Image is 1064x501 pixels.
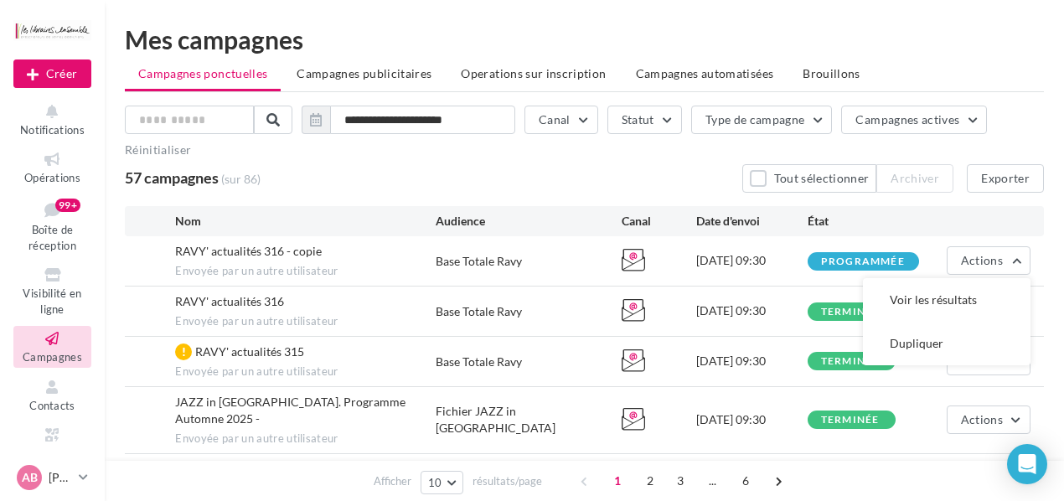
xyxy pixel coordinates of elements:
span: Envoyée par un autre utilisateur [175,364,436,380]
span: 57 campagnes [125,168,219,187]
span: 2 [637,467,664,494]
a: Contacts [13,374,91,416]
button: Campagnes actives [841,106,987,134]
span: Notifications [20,123,85,137]
span: (sur 86) [221,171,261,188]
div: terminée [821,415,880,426]
span: résultats/page [473,473,542,489]
span: 10 [428,476,442,489]
button: Statut [607,106,682,134]
a: Opérations [13,147,91,188]
span: Boîte de réception [28,223,76,252]
span: Brouillons [803,66,860,80]
span: Campagnes automatisées [636,66,774,80]
span: 3 [667,467,694,494]
span: ... [700,467,726,494]
button: Dupliquer [863,322,1030,365]
div: Base Totale Ravy [436,354,522,370]
span: Envoyée par un autre utilisateur [175,314,436,329]
button: Exporter [967,164,1044,193]
div: 99+ [55,199,80,212]
span: Campagnes publicitaires [297,66,431,80]
span: RAVY' actualités 316 - copie [175,244,322,258]
span: Actions [961,253,1003,267]
span: 1 [604,467,631,494]
button: Archiver [876,164,953,193]
span: Envoyée par un autre utilisateur [175,431,436,447]
div: Date d'envoi [696,213,808,230]
a: AB [PERSON_NAME] [13,462,91,493]
p: [PERSON_NAME] [49,469,72,486]
button: Type de campagne [691,106,833,134]
span: Campagnes [23,350,82,364]
div: [DATE] 09:30 [696,252,808,269]
span: RAVY' actualités 316 [175,294,284,308]
div: Fichier JAZZ in [GEOGRAPHIC_DATA] [436,403,622,436]
button: Notifications [13,99,91,140]
button: 10 [421,471,463,494]
div: Mes campagnes [125,27,1044,52]
div: État [808,213,919,230]
div: Nom [175,213,436,230]
div: Nouvelle campagne [13,59,91,88]
span: RAVY' actualités 315 [195,344,304,359]
div: Base Totale Ravy [436,253,522,270]
div: [DATE] 09:30 [696,411,808,428]
span: Visibilité en ligne [23,287,81,316]
span: Contacts [29,399,75,412]
div: terminée [821,356,880,367]
span: Médiathèque [19,447,86,460]
button: Créer [13,59,91,88]
a: Boîte de réception99+ [13,195,91,256]
div: [DATE] 09:30 [696,353,808,369]
button: Actions [947,246,1030,275]
div: Open Intercom Messenger [1007,444,1047,484]
div: Audience [436,213,622,230]
div: Canal [622,213,696,230]
span: Afficher [374,473,411,489]
span: JAZZ in RAVY. Programme Automne 2025 - [175,395,405,426]
span: 6 [732,467,759,494]
span: Actions [961,412,1003,426]
button: Actions [947,405,1030,434]
span: Envoyée par un autre utilisateur [175,264,436,279]
a: Visibilité en ligne [13,262,91,319]
a: Campagnes [13,326,91,367]
button: Réinitialiser [125,143,192,157]
button: Voir les résultats [863,278,1030,322]
span: Campagnes actives [855,112,959,127]
button: Tout sélectionner [742,164,876,193]
button: Canal [524,106,598,134]
span: AB [22,469,38,486]
div: [DATE] 09:30 [696,302,808,319]
div: terminée [821,307,880,318]
a: Médiathèque [13,422,91,463]
div: programmée [821,256,905,267]
span: Opérations [24,171,80,184]
span: Operations sur inscription [461,66,606,80]
div: Base Totale Ravy [436,303,522,320]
